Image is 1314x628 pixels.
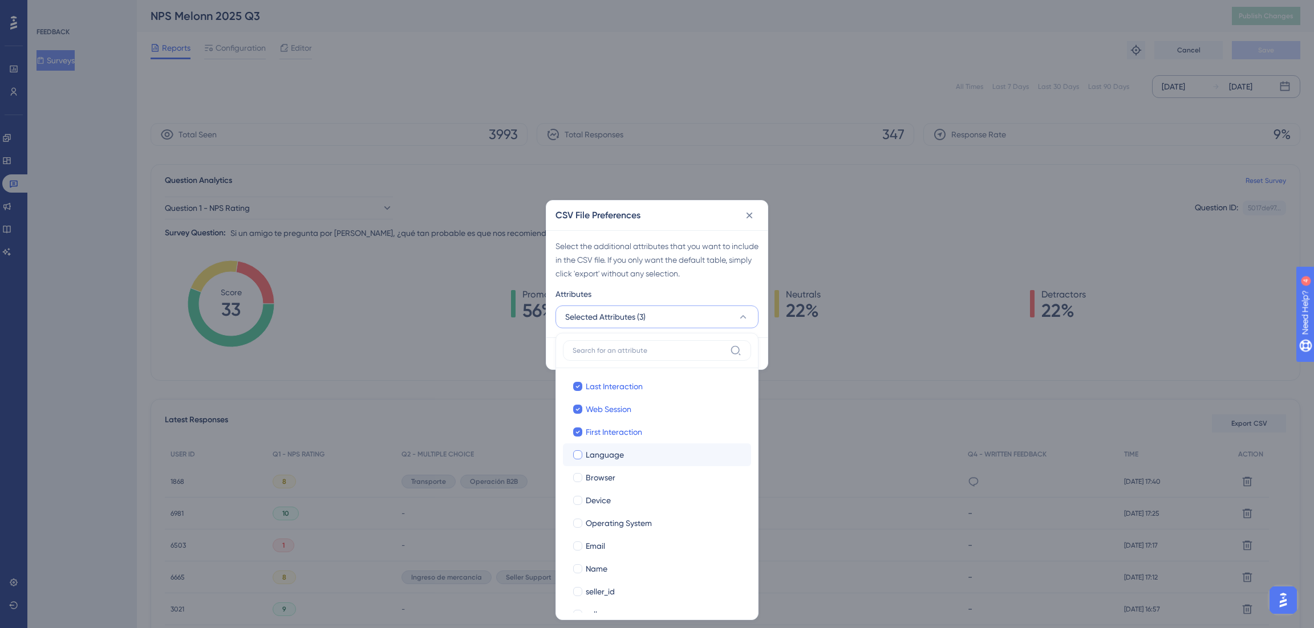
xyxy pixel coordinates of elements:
[586,585,615,598] span: seller_id
[573,346,725,355] input: Search for an attribute
[586,402,631,416] span: Web Session
[555,209,640,222] h2: CSV File Preferences
[586,471,615,484] span: Browser
[586,516,652,530] span: Operating System
[586,380,643,393] span: Last Interaction
[565,310,646,324] span: Selected Attributes (3)
[586,425,642,439] span: First Interaction
[586,607,629,621] span: seller_name
[586,539,605,553] span: Email
[586,448,624,462] span: Language
[555,239,759,280] div: Select the additional attributes that you want to include in the CSV file. If you only want the d...
[586,562,607,576] span: Name
[1266,583,1300,617] iframe: UserGuiding AI Assistant Launcher
[79,6,83,15] div: 4
[27,3,71,17] span: Need Help?
[555,287,591,301] span: Attributes
[586,494,611,507] span: Device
